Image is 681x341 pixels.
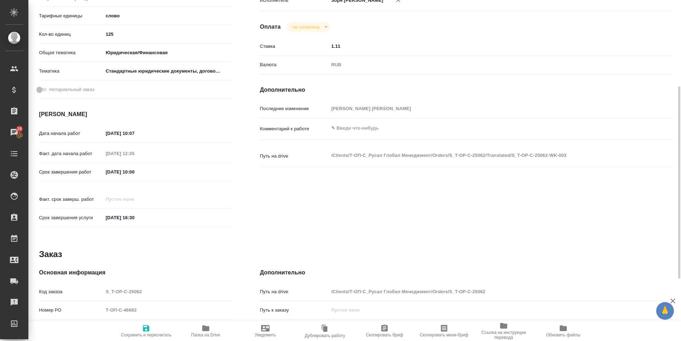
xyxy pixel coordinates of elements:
[39,214,103,221] p: Срок завершения услуги
[103,47,232,59] div: Юридическая/Финансовая
[39,268,232,277] h4: Основная информация
[39,110,232,119] h4: [PERSON_NAME]
[329,286,639,297] input: Пустое поле
[2,124,27,141] a: 26
[260,86,673,94] h4: Дополнительно
[103,29,232,39] input: ✎ Введи что-нибудь
[305,333,345,338] span: Дублировать работу
[116,321,176,341] button: Сохранить и пересчитать
[176,321,236,341] button: Папка на Drive
[329,305,639,315] input: Пустое поле
[103,212,165,223] input: ✎ Введи что-нибудь
[329,149,639,161] textarea: /Clients/Т-ОП-С_Русал Глобал Менеджмент/Orders/S_T-OP-C-25062/Translated/S_T-OP-C-25062-WK-003
[103,65,232,77] div: Стандартные юридические документы, договоры, уставы
[474,321,533,341] button: Ссылка на инструкции перевода
[236,321,295,341] button: Уведомить
[533,321,593,341] button: Обновить файлы
[290,24,321,30] button: Не оплачена
[260,288,329,295] p: Путь на drive
[39,150,103,157] p: Факт. дата начала работ
[39,130,103,137] p: Дата начала работ
[420,333,468,337] span: Скопировать мини-бриф
[103,194,165,204] input: Пустое поле
[39,169,103,176] p: Срок завершения работ
[659,303,671,318] span: 🙏
[121,333,171,337] span: Сохранить и пересчитать
[329,103,639,114] input: Пустое поле
[49,86,94,93] span: Нотариальный заказ
[103,167,165,177] input: ✎ Введи что-нибудь
[39,288,103,295] p: Код заказа
[39,249,62,260] h2: Заказ
[260,153,329,160] p: Путь на drive
[103,286,232,297] input: Пустое поле
[103,305,232,315] input: Пустое поле
[103,148,165,159] input: Пустое поле
[39,49,103,56] p: Общая тематика
[260,23,281,31] h4: Оплата
[13,125,26,132] span: 26
[260,268,673,277] h4: Дополнительно
[329,41,639,51] input: ✎ Введи что-нибудь
[295,321,355,341] button: Дублировать работу
[260,61,329,68] p: Валюта
[355,321,414,341] button: Скопировать бриф
[260,105,329,112] p: Последнее изменение
[103,128,165,138] input: ✎ Введи что-нибудь
[191,333,220,337] span: Папка на Drive
[39,12,103,19] p: Тарифные единицы
[260,125,329,132] p: Комментарий к работе
[656,302,674,320] button: 🙏
[546,333,581,337] span: Обновить файлы
[103,10,232,22] div: слово
[260,43,329,50] p: Ставка
[39,31,103,38] p: Кол-во единиц
[260,307,329,314] p: Путь к заказу
[366,333,403,337] span: Скопировать бриф
[478,330,529,340] span: Ссылка на инструкции перевода
[39,68,103,75] p: Тематика
[39,307,103,314] p: Номер РО
[414,321,474,341] button: Скопировать мини-бриф
[255,333,276,337] span: Уведомить
[286,22,330,32] div: Не оплачена
[39,196,103,203] p: Факт. срок заверш. работ
[329,59,639,71] div: RUB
